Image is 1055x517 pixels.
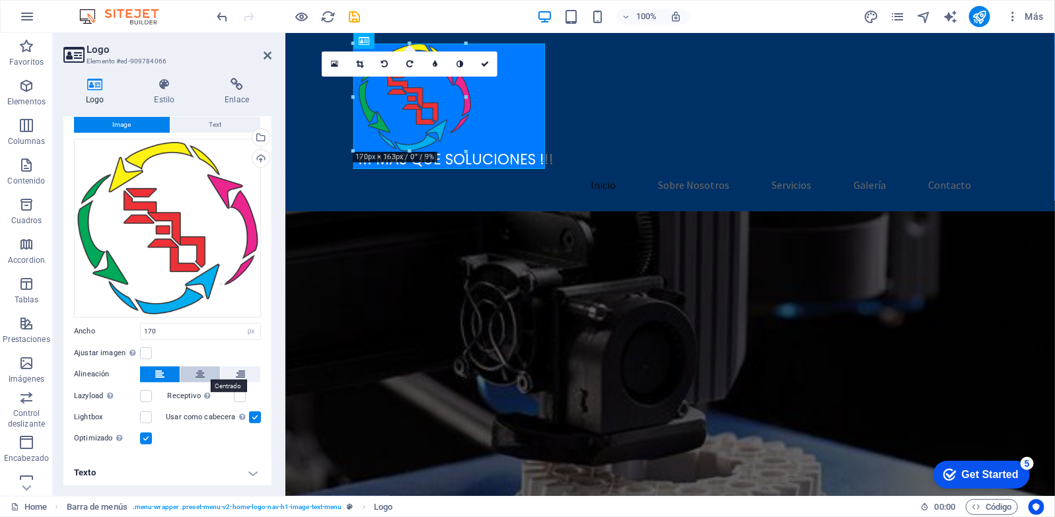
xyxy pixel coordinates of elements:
a: Desenfoque [422,52,447,77]
button: Image [74,117,170,133]
span: Text [209,117,222,133]
div: 5 [94,3,108,16]
h3: Elemento #ed-909784066 [87,55,245,67]
p: Imágenes [9,374,44,384]
div: Logosinfondo2026--Y73jabWviOCqo9JR9B0aQ.png [74,139,261,318]
label: Usar como cabecera [166,409,249,425]
button: design [863,9,879,24]
span: Más [1006,10,1044,23]
p: Tablas [15,294,39,305]
a: Haz clic para cancelar la selección y doble clic para abrir páginas [11,499,47,515]
span: Haz clic para seleccionar y doble clic para editar [67,499,127,515]
div: Get Started 5 items remaining, 0% complete [7,7,104,34]
h4: Enlace [202,78,272,106]
a: Girar 90° a la izquierda [372,52,397,77]
label: Receptivo [168,388,234,404]
a: Modo de recorte [347,52,372,77]
p: Encabezado [4,453,49,464]
i: Al redimensionar, ajustar el nivel de zoom automáticamente para ajustarse al dispositivo elegido. [671,11,682,22]
p: Cuadros [11,215,42,226]
label: Ancho [74,327,140,335]
button: navigator [916,9,932,24]
p: Accordion [8,255,45,265]
button: undo [215,9,231,24]
button: reload [320,9,336,24]
i: Navegador [917,9,932,24]
h4: Estilo [131,78,202,106]
p: Contenido [7,176,45,186]
p: Columnas [8,136,46,147]
label: Ajustar imagen [74,345,140,361]
button: Text [170,117,260,133]
p: Favoritos [9,57,44,67]
h2: Logo [87,44,272,55]
p: Prestaciones [3,334,50,345]
button: text_generator [943,9,959,24]
span: . menu-wrapper .preset-menu-v2-home-logo-nav-h1-image-text-menu [133,499,342,515]
span: : [944,502,946,512]
i: Publicar [972,9,988,24]
i: AI Writer [943,9,959,24]
a: Confirmar ( Ctrl ⏎ ) [472,52,497,77]
mark: Centrado [211,380,247,392]
button: Usercentrics [1029,499,1044,515]
img: Editor Logo [76,9,175,24]
a: Selecciona archivos del administrador de archivos, de la galería de fotos o carga archivo(s) [322,52,347,77]
nav: breadcrumb [67,499,393,515]
span: Código [972,499,1012,515]
i: Páginas (Ctrl+Alt+S) [891,9,906,24]
label: Optimizado [74,431,140,446]
h4: Logo [63,78,131,106]
button: Código [966,499,1018,515]
button: Haz clic para salir del modo de previsualización y seguir editando [294,9,310,24]
label: Alineación [74,366,140,382]
h6: Tiempo de la sesión [921,499,956,515]
span: Haz clic para seleccionar y doble clic para editar [374,499,392,515]
h6: 100% [636,9,657,24]
a: Girar 90° a la derecha [397,52,422,77]
span: 00 00 [935,499,955,515]
i: Este elemento es un preajuste personalizable [347,503,353,510]
span: Image [113,117,131,133]
label: Lightbox [74,409,140,425]
i: Diseño (Ctrl+Alt+Y) [864,9,879,24]
i: Volver a cargar página [321,9,336,24]
p: Elementos [7,96,46,107]
button: 100% [616,9,663,24]
button: Más [1001,6,1049,27]
a: Escala de grises [447,52,472,77]
button: pages [890,9,906,24]
i: Guardar (Ctrl+S) [347,9,363,24]
button: save [347,9,363,24]
i: Deshacer: Cambiar leyenda de la imagen (Ctrl+Z) [215,9,231,24]
button: publish [969,6,990,27]
label: Lazyload [74,388,140,404]
div: Get Started [36,15,92,26]
h4: Texto [63,457,272,489]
